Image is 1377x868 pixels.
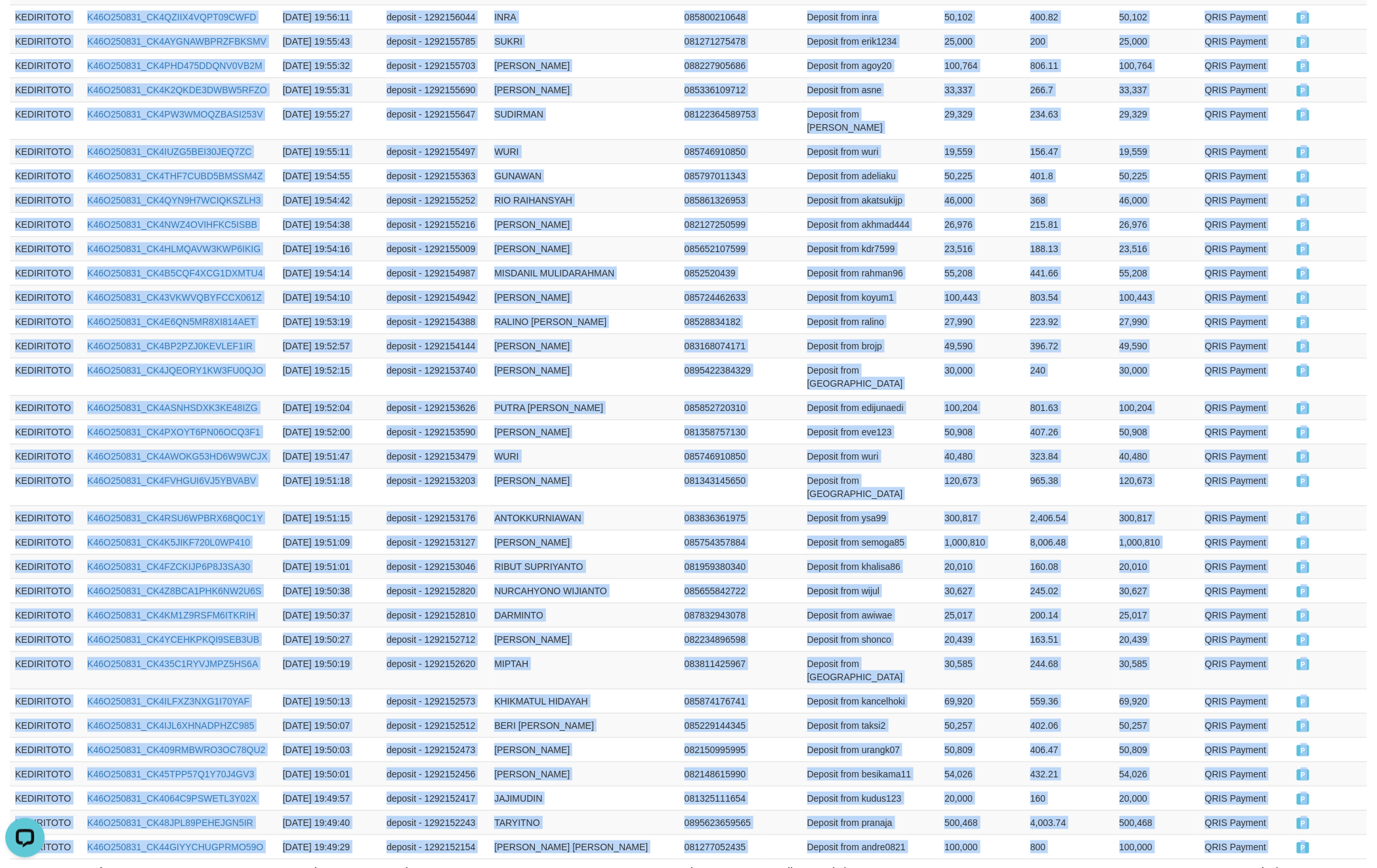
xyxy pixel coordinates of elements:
td: 20,010 [939,554,1025,578]
td: Deposit from [GEOGRAPHIC_DATA] [802,468,940,506]
td: [DATE] 19:51:15 [278,506,381,530]
td: 40,480 [939,444,1025,468]
span: PAID [1297,85,1310,97]
span: PAID [1297,196,1310,207]
td: [DATE] 19:55:31 [278,77,381,102]
td: QRIS Payment [1200,334,1291,358]
td: deposit - 1292155216 [381,212,489,236]
td: 30,000 [939,358,1025,395]
td: 188.13 [1025,236,1114,261]
td: 100,204 [1114,395,1200,420]
td: 200 [1025,29,1114,53]
a: K46O250831_CK4PW3WMOQZBASI253V [87,109,263,119]
td: [DATE] 19:54:42 [278,188,381,212]
td: deposit - 1292156044 [381,5,489,29]
td: deposit - 1292153740 [381,358,489,395]
td: 965.38 [1025,468,1114,506]
td: deposit - 1292154144 [381,334,489,358]
a: K46O250831_CK4B5CQF4XCG1DXMTU4 [87,268,263,278]
td: deposit - 1292155009 [381,236,489,261]
td: [DATE] 19:51:09 [278,530,381,554]
td: KEDIRITOTO [10,29,82,53]
a: K46O250831_CK4FVHGUI6VJ5YBVABV [87,475,256,486]
td: 801.63 [1025,395,1114,420]
td: QRIS Payment [1200,285,1291,309]
a: K46O250831_CK4K5JIKF720L0WP410 [87,537,250,548]
td: 49,590 [939,334,1025,358]
span: PAID [1297,147,1310,158]
td: Deposit from [GEOGRAPHIC_DATA] [802,358,940,395]
td: QRIS Payment [1200,468,1291,506]
td: KEDIRITOTO [10,188,82,212]
td: QRIS Payment [1200,77,1291,102]
td: 1,000,810 [939,530,1025,554]
td: QRIS Payment [1200,506,1291,530]
td: [PERSON_NAME] [489,530,679,554]
span: PAID [1297,427,1310,439]
td: QRIS Payment [1200,358,1291,395]
td: QRIS Payment [1200,236,1291,261]
td: 33,337 [1114,77,1200,102]
td: 100,443 [1114,285,1200,309]
td: KEDIRITOTO [10,334,82,358]
td: 55,208 [939,261,1025,285]
td: deposit - 1292153046 [381,554,489,578]
td: [DATE] 19:52:00 [278,420,381,444]
td: 085852720310 [679,395,763,420]
td: deposit - 1292154987 [381,261,489,285]
button: Open LiveChat chat widget [5,5,45,45]
td: Deposit from ysa99 [802,506,940,530]
span: PAID [1297,317,1310,328]
td: WURI [489,139,679,163]
a: K46O250831_CK48JPL89PEHEJGN5IR [87,817,253,828]
td: deposit - 1292153176 [381,506,489,530]
a: K46O250831_CK4ILFXZ3NXG1I70YAF [87,696,249,706]
td: 215.81 [1025,212,1114,236]
a: K46O250831_CK4KM1Z9RSFM6ITKRIH [87,610,255,620]
span: PAID [1297,12,1310,24]
td: 100,764 [939,53,1025,77]
td: 19,559 [1114,139,1200,163]
td: 300,817 [939,506,1025,530]
td: KEDIRITOTO [10,530,82,554]
td: 396.72 [1025,334,1114,358]
span: PAID [1297,513,1310,525]
a: K46O250831_CK4THF7CUBD5BMSSM4Z [87,171,263,181]
td: 20,010 [1114,554,1200,578]
td: KEDIRITOTO [10,139,82,163]
td: [DATE] 19:55:32 [278,53,381,77]
td: [DATE] 19:53:19 [278,309,381,334]
td: deposit - 1292153479 [381,444,489,468]
td: deposit - 1292155703 [381,53,489,77]
td: QRIS Payment [1200,395,1291,420]
td: 100,764 [1114,53,1200,77]
td: 323.84 [1025,444,1114,468]
td: Deposit from [PERSON_NAME] [802,102,940,139]
td: 085724462633 [679,285,763,309]
td: 400.82 [1025,5,1114,29]
td: [DATE] 19:50:38 [278,578,381,603]
td: 081959380340 [679,554,763,578]
span: PAID [1297,366,1310,377]
td: KEDIRITOTO [10,236,82,261]
td: 234.63 [1025,102,1114,139]
td: [DATE] 19:51:47 [278,444,381,468]
td: MISDANIL MULIDARAHMAN [489,261,679,285]
td: 55,208 [1114,261,1200,285]
td: 087832943078 [679,603,763,627]
td: 160.08 [1025,554,1114,578]
td: KEDIRITOTO [10,468,82,506]
td: QRIS Payment [1200,102,1291,139]
span: PAID [1297,61,1310,72]
a: K46O250831_CK4YCEHKPKQI9SEB3UB [87,634,259,645]
a: K46O250831_CK4Z8BCA1PHK6NW2U6S [87,586,261,596]
td: 30,627 [939,578,1025,603]
td: deposit - 1292155785 [381,29,489,53]
td: 120,673 [1114,468,1200,506]
td: 407.26 [1025,420,1114,444]
td: 30,627 [1114,578,1200,603]
span: PAID [1297,110,1310,121]
td: KEDIRITOTO [10,578,82,603]
td: [DATE] 19:55:43 [278,29,381,53]
td: GUNAWAN [489,163,679,188]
